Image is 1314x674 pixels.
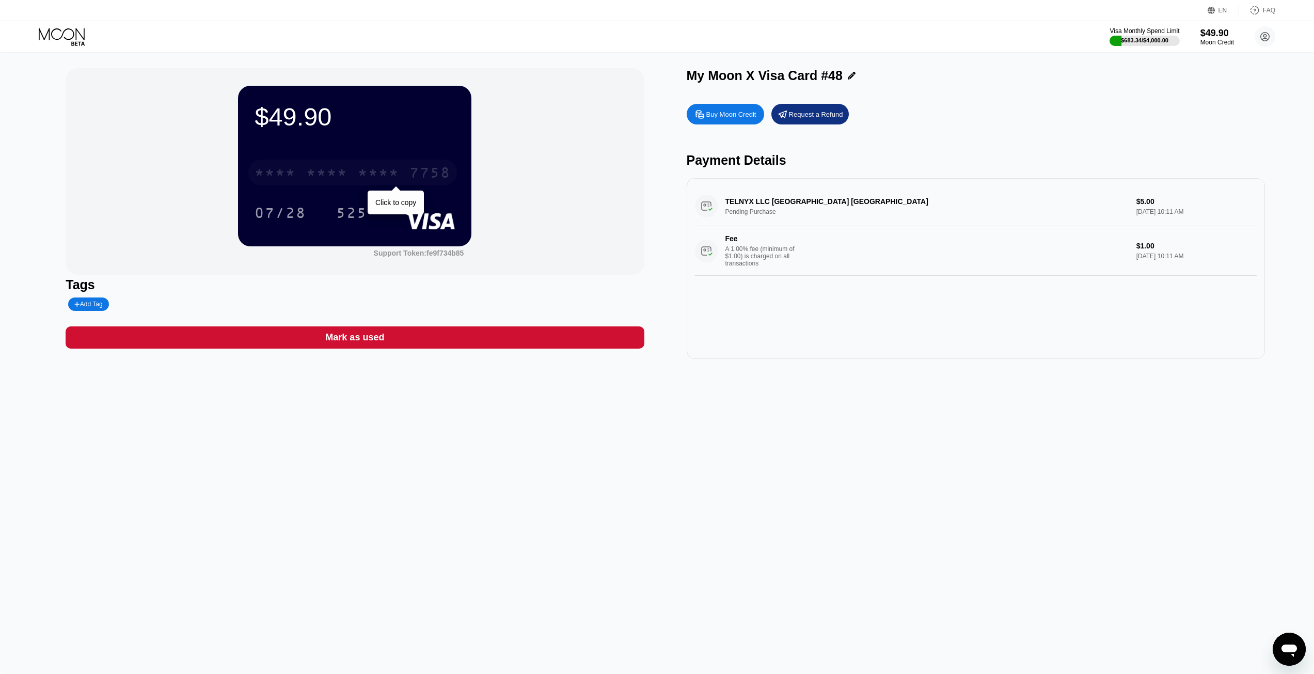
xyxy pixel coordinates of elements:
div: Tags [66,277,644,292]
div: Add Tag [68,297,108,311]
div: A 1.00% fee (minimum of $1.00) is charged on all transactions [725,245,803,267]
div: $49.90 [255,102,455,131]
div: 525 [328,200,375,226]
div: My Moon X Visa Card #48 [687,68,843,83]
div: Buy Moon Credit [687,104,764,124]
div: Visa Monthly Spend Limit$683.34/$4,000.00 [1110,27,1179,46]
div: 07/28 [255,206,306,223]
div: 7758 [409,166,451,182]
div: [DATE] 10:11 AM [1136,253,1257,260]
div: Request a Refund [789,110,843,119]
div: Payment Details [687,153,1265,168]
div: Mark as used [325,332,384,343]
div: Mark as used [66,326,644,349]
div: Click to copy [375,198,416,207]
div: Fee [725,234,798,243]
iframe: Butoni për hapjen e dritares së dërgimit të mesazheve [1273,633,1306,666]
div: Buy Moon Credit [706,110,756,119]
div: EN [1208,5,1239,15]
div: $683.34 / $4,000.00 [1121,37,1168,43]
div: Support Token: fe9f734b85 [374,249,464,257]
div: $49.90Moon Credit [1200,28,1234,46]
div: FeeA 1.00% fee (minimum of $1.00) is charged on all transactions$1.00[DATE] 10:11 AM [695,226,1257,276]
div: Add Tag [74,301,102,308]
div: FAQ [1263,7,1275,14]
div: EN [1218,7,1227,14]
div: Moon Credit [1200,39,1234,46]
div: Request a Refund [771,104,849,124]
div: Visa Monthly Spend Limit [1110,27,1179,35]
div: $1.00 [1136,242,1257,250]
div: Support Token:fe9f734b85 [374,249,464,257]
div: FAQ [1239,5,1275,15]
div: 525 [336,206,367,223]
div: $49.90 [1200,28,1234,39]
div: 07/28 [247,200,314,226]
